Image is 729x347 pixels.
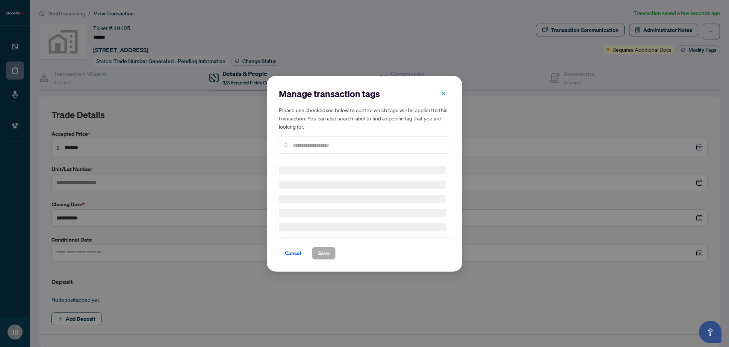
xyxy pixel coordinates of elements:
h2: Manage transaction tags [279,88,450,100]
button: Save [312,247,336,260]
span: close [441,90,446,96]
button: Cancel [279,247,307,260]
button: Open asap [699,321,721,343]
h5: Please use checkboxes below to control which tags will be applied to this transaction. You can al... [279,106,450,131]
span: Cancel [285,247,301,259]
